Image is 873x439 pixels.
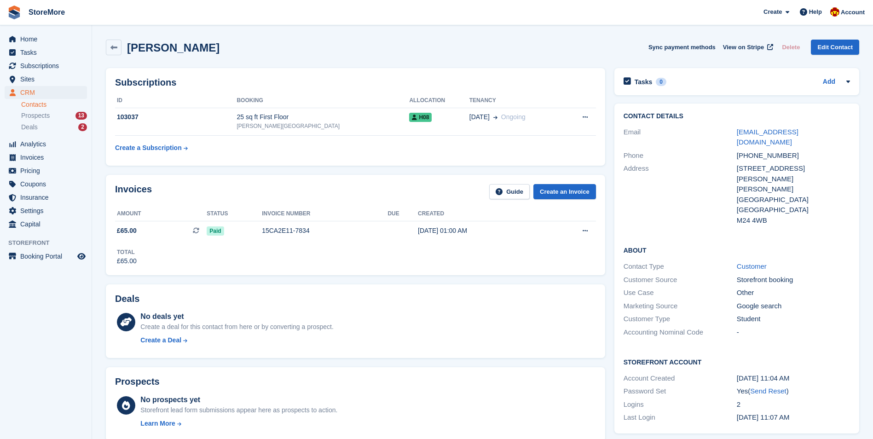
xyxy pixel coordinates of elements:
span: Capital [20,218,75,231]
div: Account Created [624,373,737,384]
div: [PHONE_NUMBER] [737,150,850,161]
span: Deals [21,123,38,132]
div: Logins [624,399,737,410]
div: 13 [75,112,87,120]
button: Sync payment methods [648,40,716,55]
a: menu [5,204,87,217]
a: [EMAIL_ADDRESS][DOMAIN_NAME] [737,128,798,146]
div: Phone [624,150,737,161]
th: Due [387,207,418,221]
div: 103037 [115,112,237,122]
a: menu [5,191,87,204]
th: Booking [237,93,409,108]
div: Use Case [624,288,737,298]
a: Prospects 13 [21,111,87,121]
a: menu [5,164,87,177]
div: [DATE] 01:00 AM [418,226,546,236]
a: menu [5,138,87,150]
div: Yes [737,386,850,397]
a: Preview store [76,251,87,262]
a: menu [5,151,87,164]
span: Sites [20,73,75,86]
h2: Invoices [115,184,152,199]
div: Create a Deal [140,335,181,345]
span: Help [809,7,822,17]
span: CRM [20,86,75,99]
div: Create a deal for this contact from here or by converting a prospect. [140,322,333,332]
h2: Contact Details [624,113,850,120]
div: Password Set [624,386,737,397]
span: Home [20,33,75,46]
a: Create a Subscription [115,139,188,156]
button: Delete [778,40,804,55]
span: Booking Portal [20,250,75,263]
div: 25 sq ft First Floor [237,112,409,122]
img: Store More Team [830,7,839,17]
span: Create [763,7,782,17]
a: menu [5,250,87,263]
div: Student [737,314,850,324]
time: 2025-08-22 10:07:25 UTC [737,413,790,421]
span: Prospects [21,111,50,120]
div: Storefront lead form submissions appear here as prospects to action. [140,405,337,415]
span: Ongoing [501,113,526,121]
a: StoreMore [25,5,69,20]
div: 2 [737,399,850,410]
div: 0 [656,78,666,86]
h2: Deals [115,294,139,304]
div: Create a Subscription [115,143,182,153]
a: menu [5,73,87,86]
div: Accounting Nominal Code [624,327,737,338]
h2: [PERSON_NAME] [127,41,220,54]
span: Storefront [8,238,92,248]
div: [GEOGRAPHIC_DATA] [737,195,850,205]
a: Edit Contact [811,40,859,55]
div: Storefront booking [737,275,850,285]
a: menu [5,218,87,231]
h2: About [624,245,850,254]
span: ( ) [748,387,788,395]
a: menu [5,59,87,72]
h2: Prospects [115,376,160,387]
a: Deals 2 [21,122,87,132]
th: Created [418,207,546,221]
div: Total [117,248,137,256]
span: Paid [207,226,224,236]
a: Learn More [140,419,337,428]
div: [GEOGRAPHIC_DATA] [737,205,850,215]
span: Settings [20,204,75,217]
a: Create a Deal [140,335,333,345]
div: Learn More [140,419,175,428]
a: Contacts [21,100,87,109]
a: Send Reset [750,387,786,395]
div: Last Login [624,412,737,423]
div: 15CA2E11-7834 [262,226,387,236]
span: View on Stripe [723,43,764,52]
span: [DATE] [469,112,490,122]
div: Marketing Source [624,301,737,312]
h2: Storefront Account [624,357,850,366]
div: 2 [78,123,87,131]
span: Analytics [20,138,75,150]
span: Subscriptions [20,59,75,72]
a: Customer [737,262,767,270]
div: Customer Type [624,314,737,324]
div: No deals yet [140,311,333,322]
div: Address [624,163,737,225]
div: M24 4WB [737,215,850,226]
img: stora-icon-8386f47178a22dfd0bd8f6a31ec36ba5ce8667c1dd55bd0f319d3a0aa187defe.svg [7,6,21,19]
div: Google search [737,301,850,312]
h2: Subscriptions [115,77,596,88]
a: menu [5,178,87,191]
span: Insurance [20,191,75,204]
div: £65.00 [117,256,137,266]
div: No prospects yet [140,394,337,405]
a: View on Stripe [719,40,775,55]
div: [DATE] 11:04 AM [737,373,850,384]
span: Pricing [20,164,75,177]
a: menu [5,46,87,59]
th: Amount [115,207,207,221]
th: Invoice number [262,207,387,221]
div: Customer Source [624,275,737,285]
th: Tenancy [469,93,564,108]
